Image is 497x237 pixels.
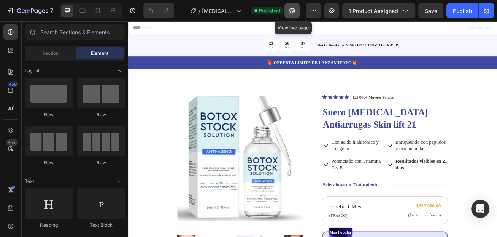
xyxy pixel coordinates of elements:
p: Prueba 1 Mes [249,224,288,235]
button: 7 [3,3,57,18]
button: Save [418,3,443,18]
div: Row [25,159,73,166]
span: Published [259,7,280,14]
div: Heading [25,222,73,229]
p: 🎁 OFEERTA LIMITA DE LANZAMIENTO 🎁 [1,47,456,55]
div: $357.000,00 [346,223,388,233]
span: Text [25,178,34,185]
div: 50 [194,24,200,31]
p: Enriquecido con péptidos y niacinamida [331,146,395,162]
span: Toggle open [113,65,125,77]
span: Toggle open [113,175,125,187]
p: MIN [194,31,200,35]
p: SEC [213,31,219,35]
div: Row [77,159,125,166]
h1: Suero [MEDICAL_DATA] Antiarrugas Skin lift 21 [240,104,395,136]
iframe: Design area [128,21,497,237]
div: Undo/Redo [143,3,174,18]
div: 23 [174,24,180,31]
div: Text Block [77,222,125,229]
p: Oferta limitada:30% OFF + ENVIO GRATIS [232,26,456,34]
div: Publish [453,7,472,15]
span: Element [91,50,108,57]
div: 450 [7,81,18,87]
div: Row [25,111,73,118]
div: 37 [213,24,219,31]
span: 1 product assigned [349,7,398,15]
div: Open Intercom Messenger [471,200,489,218]
div: Beta [6,139,18,146]
span: / [198,7,200,15]
input: Search Sections & Elements [25,24,125,40]
p: Potenciado con Vitamina C y E [251,169,312,185]
button: Publish [446,3,478,18]
p: HRS [174,31,180,35]
p: Con acido hialuronico y colageno [251,146,316,162]
span: Save [425,8,437,14]
p: Selecciona un Tratamiento [241,199,310,207]
div: Row [77,111,125,118]
span: Section [42,50,59,57]
span: Layout [25,67,40,74]
strong: Resultados visibles en 21 dias [331,170,395,184]
button: 1 product assigned [342,3,415,18]
span: [MEDICAL_DATA] Solution Suero Antiarrugas [202,7,233,15]
p: 7 [50,6,53,15]
p: 122,000+ Mujeres Felices [277,90,329,98]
